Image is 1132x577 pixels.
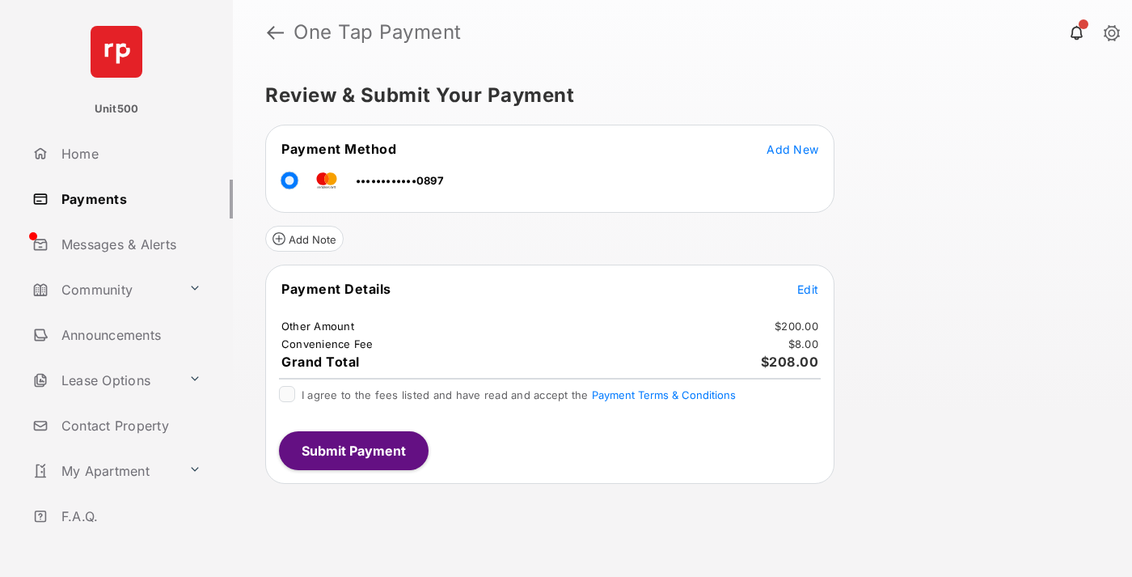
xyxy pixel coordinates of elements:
td: Convenience Fee [281,337,374,351]
img: svg+xml;base64,PHN2ZyB4bWxucz0iaHR0cDovL3d3dy53My5vcmcvMjAwMC9zdmciIHdpZHRoPSI2NCIgaGVpZ2h0PSI2NC... [91,26,142,78]
a: Messages & Alerts [26,225,233,264]
a: Home [26,134,233,173]
a: Contact Property [26,406,233,445]
a: Announcements [26,316,233,354]
button: Edit [797,281,818,297]
a: Lease Options [26,361,182,400]
span: $208.00 [761,354,819,370]
button: Add Note [265,226,344,252]
span: ••••••••••••0897 [356,174,444,187]
span: Payment Details [281,281,391,297]
span: Edit [797,282,818,296]
a: F.A.Q. [26,497,233,536]
a: Community [26,270,182,309]
button: Add New [767,141,818,157]
button: Submit Payment [279,431,429,470]
span: I agree to the fees listed and have read and accept the [302,388,736,401]
span: Add New [767,142,818,156]
td: $200.00 [774,319,819,333]
h5: Review & Submit Your Payment [265,86,1087,105]
td: Other Amount [281,319,355,333]
span: Grand Total [281,354,360,370]
span: Payment Method [281,141,396,157]
button: I agree to the fees listed and have read and accept the [592,388,736,401]
a: My Apartment [26,452,182,490]
strong: One Tap Payment [294,23,462,42]
td: $8.00 [788,337,819,351]
a: Payments [26,180,233,218]
p: Unit500 [95,101,139,117]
